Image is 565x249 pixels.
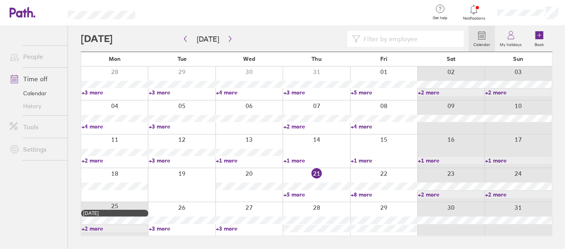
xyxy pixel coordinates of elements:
[418,191,484,198] a: +2 more
[351,157,417,164] a: +1 more
[3,141,68,157] a: Settings
[513,56,524,62] span: Sun
[190,32,226,46] button: [DATE]
[427,16,453,20] span: Get help
[149,225,215,232] a: +3 more
[530,40,549,47] label: Book
[3,71,68,87] a: Time off
[418,157,484,164] a: +1 more
[82,225,148,232] a: +2 more
[418,89,484,96] a: +2 more
[461,16,487,21] span: Notifications
[83,211,146,216] div: [DATE]
[485,89,551,96] a: +2 more
[244,56,256,62] span: Wed
[216,225,282,232] a: +3 more
[178,56,187,62] span: Tue
[149,157,215,164] a: +3 more
[283,89,350,96] a: +3 more
[283,157,350,164] a: +1 more
[527,26,552,52] a: Book
[360,31,459,46] input: Filter by employee
[216,157,282,164] a: +1 more
[351,123,417,130] a: +4 more
[351,191,417,198] a: +8 more
[149,123,215,130] a: +3 more
[283,123,350,130] a: +2 more
[149,89,215,96] a: +3 more
[495,40,527,47] label: My holidays
[109,56,121,62] span: Mon
[380,56,387,62] span: Fri
[82,123,148,130] a: +4 more
[3,48,68,64] a: People
[495,26,527,52] a: My holidays
[485,157,551,164] a: +1 more
[82,89,148,96] a: +3 more
[3,119,68,135] a: Tools
[461,4,487,21] a: Notifications
[351,89,417,96] a: +5 more
[283,191,350,198] a: +5 more
[469,26,495,52] a: Calendar
[447,56,455,62] span: Sat
[82,157,148,164] a: +2 more
[311,56,321,62] span: Thu
[216,89,282,96] a: +4 more
[3,87,68,100] a: Calendar
[485,191,551,198] a: +2 more
[469,40,495,47] label: Calendar
[3,100,68,112] a: History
